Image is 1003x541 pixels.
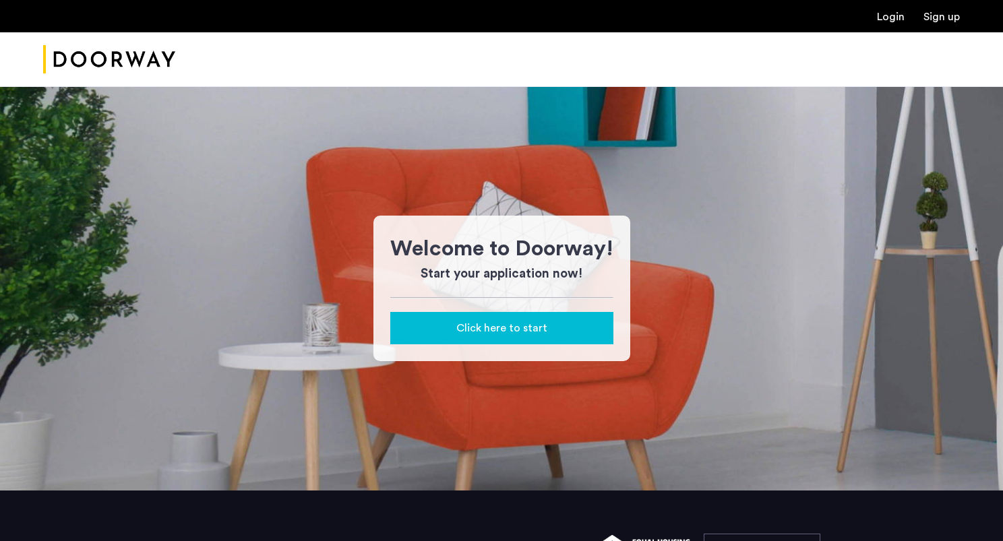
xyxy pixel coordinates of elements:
[43,34,175,85] a: Cazamio Logo
[390,232,613,265] h1: Welcome to Doorway!
[390,312,613,344] button: button
[877,11,905,22] a: Login
[390,265,613,284] h3: Start your application now!
[43,34,175,85] img: logo
[456,320,547,336] span: Click here to start
[923,11,960,22] a: Registration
